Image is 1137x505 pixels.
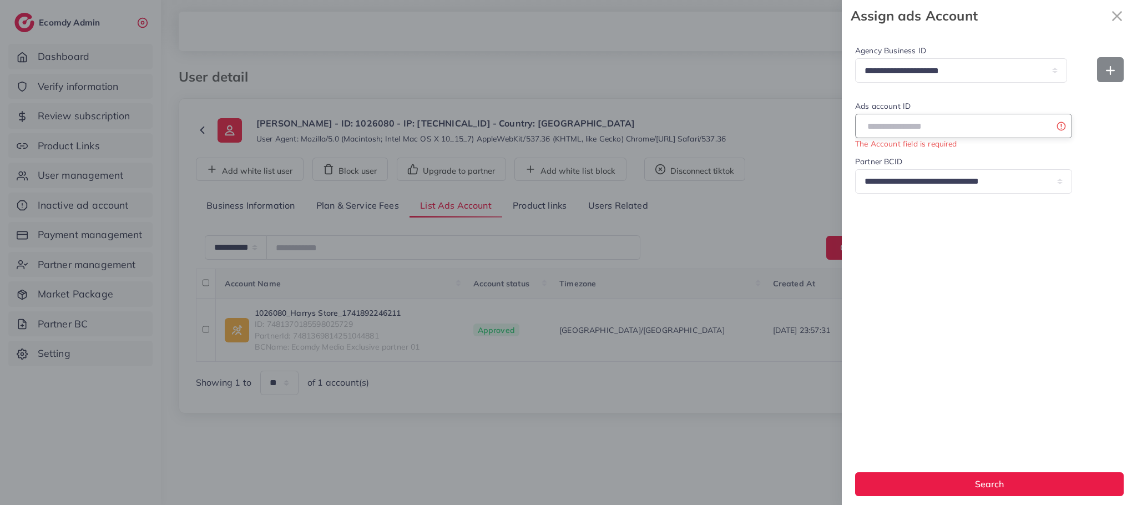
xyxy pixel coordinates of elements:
[1106,4,1128,27] button: Close
[855,156,1072,167] label: Partner BCID
[855,138,957,149] small: The Account field is required
[855,472,1124,496] button: Search
[855,100,1072,112] label: Ads account ID
[851,6,1106,26] strong: Assign ads Account
[975,478,1004,489] span: Search
[1106,66,1115,75] img: Add new
[1106,5,1128,27] svg: x
[855,45,1067,56] label: Agency Business ID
